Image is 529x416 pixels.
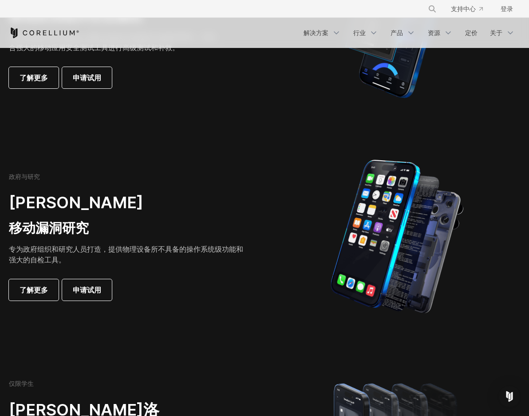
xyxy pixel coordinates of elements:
a: 了解更多 [9,67,59,88]
font: 产品 [391,29,403,36]
font: 行业 [353,29,366,36]
font: 专为政府组织和研究人员打造，提供物理设备所不具备的操作系统级功能和强大的自检工具。 [9,245,243,264]
div: 导航菜单 [298,25,520,41]
font: 定价 [465,29,478,36]
a: 科雷利姆之家 [9,28,79,38]
font: 关于 [490,29,502,36]
font: 申请试用 [73,285,101,294]
font: 支持中心 [451,5,476,12]
font: 解决方案 [304,29,328,36]
button: 搜索 [424,1,440,17]
font: 移动漏洞研究 [9,220,89,236]
font: 仅限学生 [9,380,34,387]
font: 资源 [428,29,440,36]
img: iPhone 模型分为用于构建物理设备的机制。 [330,159,464,314]
a: 了解更多 [9,279,59,301]
font: 登录 [501,5,513,12]
font: [PERSON_NAME] [9,193,143,212]
a: 申请试用 [62,67,112,88]
font: 安全渗透测试和 AppSec 团队会喜欢自动报告生成的简单性，并结合强大的移动应用安全测试工具进行高级测试和补救。 [9,32,216,52]
div: Open Intercom Messenger [499,386,520,407]
font: 政府与研究 [9,173,40,180]
font: 了解更多 [20,285,48,294]
a: 申请试用 [62,279,112,301]
font: 了解更多 [20,73,48,82]
div: 导航菜单 [417,1,520,17]
font: 申请试用 [73,73,101,82]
